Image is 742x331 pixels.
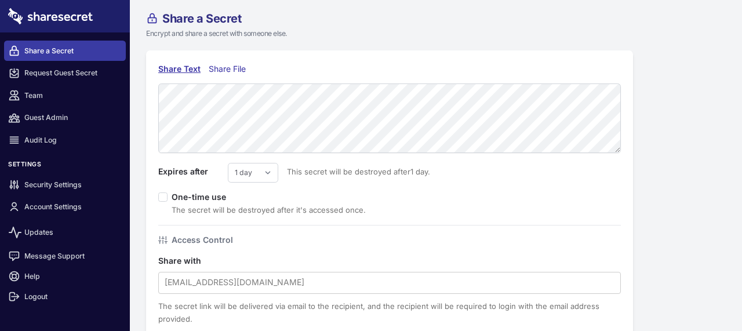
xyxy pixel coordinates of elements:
[4,246,126,266] a: Message Support
[158,301,599,323] span: The secret link will be delivered via email to the recipient, and the recipient will be required ...
[162,13,241,24] span: Share a Secret
[4,41,126,61] a: Share a Secret
[4,286,126,307] a: Logout
[158,165,228,178] label: Expires after
[172,234,233,246] h4: Access Control
[172,192,235,202] label: One-time use
[4,219,126,246] a: Updates
[4,266,126,286] a: Help
[4,108,126,128] a: Guest Admin
[4,161,126,173] h3: Settings
[158,254,228,267] label: Share with
[4,85,126,106] a: Team
[209,63,251,75] div: Share File
[4,174,126,195] a: Security Settings
[172,203,366,216] div: The secret will be destroyed after it's accessed once.
[146,28,698,39] p: Encrypt and share a secret with someone else.
[4,197,126,217] a: Account Settings
[4,63,126,83] a: Request Guest Secret
[158,63,201,75] div: Share Text
[4,130,126,150] a: Audit Log
[278,165,430,178] span: This secret will be destroyed after 1 day .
